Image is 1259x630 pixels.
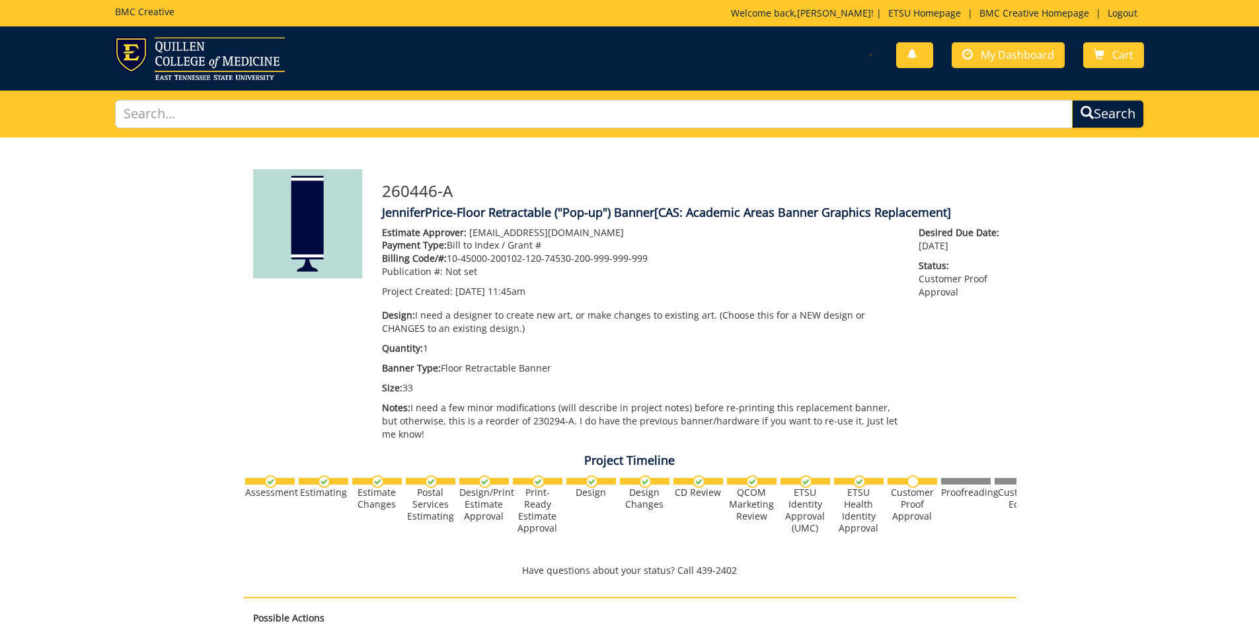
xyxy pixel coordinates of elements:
span: My Dashboard [981,48,1054,62]
button: Search [1072,100,1144,128]
p: [EMAIL_ADDRESS][DOMAIN_NAME] [382,226,899,239]
div: Proofreading [941,487,991,498]
p: Bill to Index / Grant # [382,239,899,252]
img: checkmark [853,475,866,488]
a: Cart [1083,42,1144,68]
div: CD Review [673,487,723,498]
span: Banner Type: [382,362,441,374]
p: Have questions about your status? Call 439-2402 [243,564,1016,577]
span: Status: [919,259,1006,272]
p: 10-45000-200102-120-74530-200-999-999-999 [382,252,899,265]
img: checkmark [800,475,812,488]
a: [PERSON_NAME] [797,7,871,19]
h3: 260446-A [382,182,1007,200]
a: ETSU Homepage [882,7,968,19]
div: ETSU Health Identity Approval [834,487,884,534]
img: checkmark [639,475,652,488]
div: Estimating [299,487,348,498]
h5: BMC Creative [115,7,174,17]
span: Publication #: [382,265,443,278]
p: Customer Proof Approval [919,259,1006,299]
a: BMC Creative Homepage [973,7,1096,19]
div: QCOM Marketing Review [727,487,777,522]
img: no [907,475,919,488]
img: checkmark [693,475,705,488]
span: Notes: [382,401,410,414]
img: checkmark [746,475,759,488]
a: My Dashboard [952,42,1065,68]
h4: Project Timeline [243,454,1016,467]
span: [DATE] 11:45am [455,285,525,297]
img: checkmark [371,475,384,488]
img: checkmark [586,475,598,488]
span: Desired Due Date: [919,226,1006,239]
span: Design: [382,309,415,321]
div: Assessment [245,487,295,498]
div: Postal Services Estimating [406,487,455,522]
div: Design Changes [620,487,669,510]
div: Customer Proof Approval [888,487,937,522]
div: Design/Print Estimate Approval [459,487,509,522]
div: Customer Edits [995,487,1044,510]
img: checkmark [532,475,545,488]
span: Payment Type: [382,239,447,251]
img: checkmark [478,475,491,488]
span: Size: [382,381,402,394]
p: Welcome back, ! | | | [731,7,1144,20]
span: Not set [445,265,477,278]
p: Floor Retractable Banner [382,362,899,375]
div: Estimate Changes [352,487,402,510]
span: Cart [1112,48,1133,62]
p: I need a designer to create new art, or make changes to existing art. (Choose this for a NEW desi... [382,309,899,335]
span: Quantity: [382,342,423,354]
a: Logout [1101,7,1144,19]
h4: JenniferPrice-Floor Retractable ("Pop-up") Banner [382,206,1007,219]
div: ETSU Identity Approval (UMC) [781,487,830,534]
img: checkmark [264,475,277,488]
img: checkmark [318,475,330,488]
span: [CAS: Academic Areas Banner Graphics Replacement] [654,204,951,220]
img: Product featured image [253,169,362,278]
p: 1 [382,342,899,355]
div: Print-Ready Estimate Approval [513,487,562,534]
p: [DATE] [919,226,1006,253]
p: 33 [382,381,899,395]
img: checkmark [425,475,438,488]
span: Billing Code/#: [382,252,447,264]
img: ETSU logo [115,37,285,80]
p: I need a few minor modifications (will describe in project notes) before re-printing this replace... [382,401,899,441]
div: Design [566,487,616,498]
span: Estimate Approver: [382,226,467,239]
span: Project Created: [382,285,453,297]
input: Search... [115,100,1073,128]
strong: Possible Actions [253,611,324,624]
